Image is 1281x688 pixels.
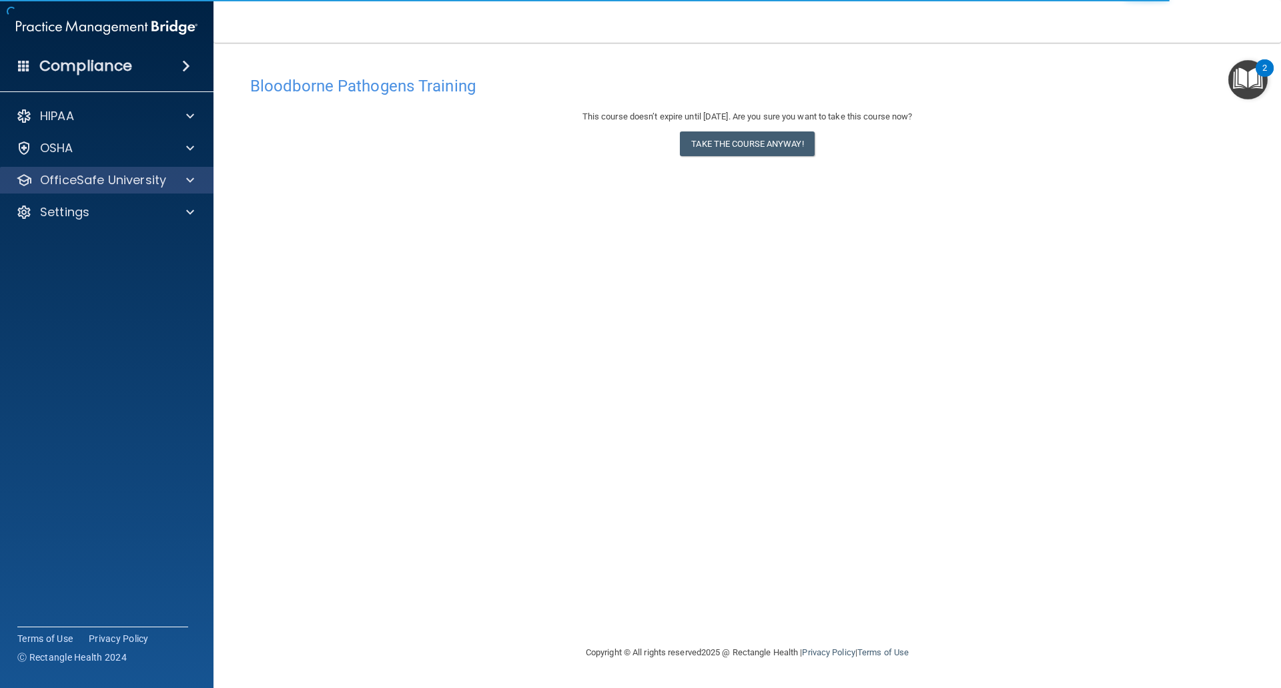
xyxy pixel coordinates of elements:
p: HIPAA [40,108,74,124]
img: PMB logo [16,14,197,41]
a: Settings [16,204,194,220]
a: Terms of Use [857,647,909,657]
button: Take the course anyway! [680,131,814,156]
div: This course doesn’t expire until [DATE]. Are you sure you want to take this course now? [250,109,1244,125]
a: OfficeSafe University [16,172,194,188]
a: HIPAA [16,108,194,124]
span: Ⓒ Rectangle Health 2024 [17,651,127,664]
button: Open Resource Center, 2 new notifications [1228,60,1268,99]
a: Privacy Policy [802,647,855,657]
a: Terms of Use [17,632,73,645]
div: Copyright © All rights reserved 2025 @ Rectangle Health | | [504,631,991,674]
a: Privacy Policy [89,632,149,645]
p: OSHA [40,140,73,156]
div: 2 [1262,68,1267,85]
a: OSHA [16,140,194,156]
p: Settings [40,204,89,220]
p: OfficeSafe University [40,172,166,188]
h4: Bloodborne Pathogens Training [250,77,1244,95]
h4: Compliance [39,57,132,75]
